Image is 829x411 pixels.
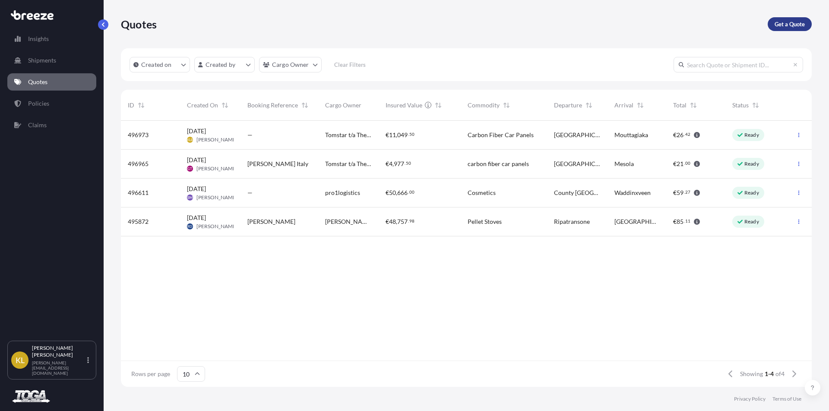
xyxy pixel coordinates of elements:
span: € [386,132,389,138]
span: [DATE] [187,127,206,135]
span: 48 [389,219,396,225]
span: Mouttagiaka [614,131,648,139]
span: . [684,162,685,165]
span: 85 [677,219,683,225]
span: € [673,132,677,138]
span: Insured Value [386,101,422,110]
span: 11 [685,220,690,223]
span: Waddinxveen [614,188,651,197]
p: Ready [744,160,759,167]
span: [GEOGRAPHIC_DATA] [554,131,601,139]
span: Showing [740,370,763,378]
button: Clear Filters [326,58,374,72]
span: carbon fiber car panels [468,160,529,168]
span: Total [673,101,687,110]
span: — [247,131,253,139]
button: Sort [635,100,645,110]
a: Terms of Use [772,395,801,402]
button: Sort [501,100,512,110]
span: 4 [389,161,392,167]
span: 496611 [128,188,149,197]
p: Quotes [121,17,157,31]
span: Tomstar t/a The Project [325,160,372,168]
p: Created on [141,60,172,69]
span: 757 [397,219,408,225]
span: . [408,133,409,136]
span: Cargo Owner [325,101,361,110]
button: cargoOwner Filter options [259,57,322,72]
span: € [673,190,677,196]
p: Ready [744,189,759,196]
span: , [396,190,397,196]
span: Commodity [468,101,500,110]
span: [DATE] [187,156,206,164]
span: 50 [389,190,396,196]
span: Ripatransone [554,217,590,226]
span: , [396,219,397,225]
p: Created by [206,60,236,69]
span: . [684,133,685,136]
span: € [386,219,389,225]
span: 50 [406,162,411,165]
span: € [386,161,389,167]
a: Insights [7,30,96,47]
span: [PERSON_NAME] [196,136,237,143]
span: 496973 [128,131,149,139]
a: Get a Quote [768,17,812,31]
span: BM [187,193,193,202]
p: Quotes [28,78,47,86]
span: 977 [394,161,404,167]
button: Sort [136,100,146,110]
p: Policies [28,99,49,108]
button: Sort [300,100,310,110]
span: Booking Reference [247,101,298,110]
button: Sort [688,100,699,110]
a: Policies [7,95,96,112]
span: , [392,161,394,167]
button: Sort [433,100,443,110]
span: € [673,219,677,225]
a: Shipments [7,52,96,69]
button: Sort [750,100,761,110]
span: Departure [554,101,582,110]
span: 26 [677,132,683,138]
span: 42 [685,133,690,136]
span: [GEOGRAPHIC_DATA] [614,217,660,226]
span: 496965 [128,160,149,168]
span: 00 [409,191,414,194]
span: . [684,191,685,194]
span: [DATE] [187,213,206,222]
span: 495872 [128,217,149,226]
span: 1-4 [765,370,774,378]
span: — [247,188,253,197]
span: RD [187,222,192,231]
a: Privacy Policy [734,395,766,402]
span: [PERSON_NAME] [196,194,237,201]
p: [PERSON_NAME][EMAIL_ADDRESS][DOMAIN_NAME] [32,360,85,376]
span: 049 [397,132,408,138]
a: Quotes [7,73,96,91]
span: 00 [685,162,690,165]
span: 27 [685,191,690,194]
span: pro1logistics [325,188,360,197]
span: 11 [389,132,396,138]
span: 666 [397,190,408,196]
span: [PERSON_NAME] Italy [247,160,308,168]
p: Shipments [28,56,56,65]
span: € [386,190,389,196]
p: Get a Quote [775,20,805,28]
span: [PERSON_NAME] [196,165,237,172]
span: 50 [409,133,414,136]
span: 21 [677,161,683,167]
p: Ready [744,218,759,225]
input: Search Quote or Shipment ID... [674,57,803,72]
span: Carbon Fiber Car Panels [468,131,534,139]
button: Sort [220,100,230,110]
a: Claims [7,116,96,134]
span: [PERSON_NAME] [247,217,295,226]
span: . [405,162,405,165]
span: [PERSON_NAME] Pellet Stoves [325,217,372,226]
span: Pellet Stoves [468,217,502,226]
span: KLB [187,135,193,144]
span: of 4 [775,370,785,378]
